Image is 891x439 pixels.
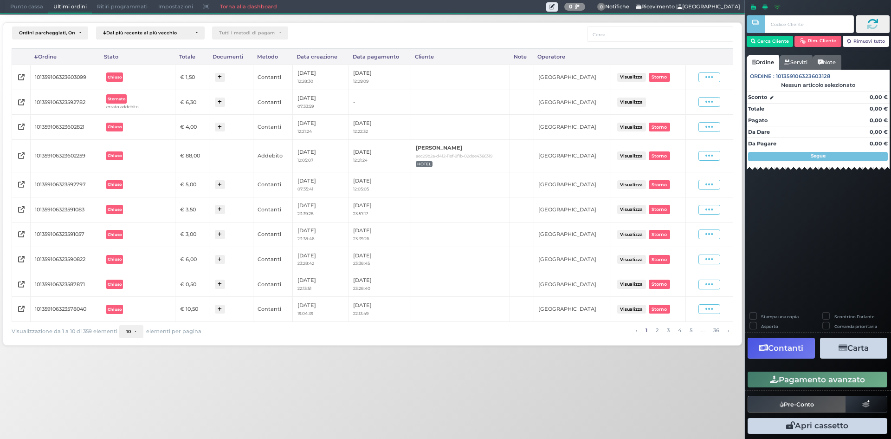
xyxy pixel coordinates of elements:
td: 101359106323590822 [30,247,100,272]
b: Stornato [108,97,125,101]
span: Ordine : [750,72,775,80]
button: Visualizza [617,255,646,264]
td: 101359106323591083 [30,197,100,222]
button: Storno [649,255,670,264]
button: Storno [649,205,670,214]
button: Pre-Conto [748,396,846,413]
a: alla pagina 4 [675,325,684,335]
button: Cerca Cliente [747,36,794,47]
td: 101359106323587871 [30,272,100,297]
td: Contanti [253,297,292,322]
button: Carta [820,338,887,359]
small: 07:33:59 [297,104,314,109]
button: Ordini parcheggiati, Ordini aperti, Ordini chiusi [12,26,88,39]
td: Contanti [253,247,292,272]
button: Visualizza [617,151,646,160]
td: [DATE] [293,65,349,90]
div: Operatore [534,49,611,65]
button: Storno [649,180,670,189]
td: [GEOGRAPHIC_DATA] [534,172,611,197]
td: € 4,00 [175,115,209,140]
button: Visualizza [617,305,646,314]
small: 23:39:28 [297,211,314,216]
div: Stato [100,49,175,65]
span: Visualizzazione da 1 a 10 di 359 elementi [12,326,117,337]
td: [DATE] [349,247,411,272]
button: Storno [649,230,670,239]
button: Storno [649,123,670,131]
td: Contanti [253,90,292,115]
td: [GEOGRAPHIC_DATA] [534,247,611,272]
small: 07:35:41 [297,186,313,191]
b: Chiuso [108,257,122,262]
b: Chiuso [108,207,122,212]
strong: Da Dare [748,129,770,135]
button: Apri cassetto [748,418,887,434]
strong: 0,00 € [870,129,888,135]
td: [GEOGRAPHIC_DATA] [534,90,611,115]
td: Contanti [253,65,292,90]
td: [DATE] [293,247,349,272]
td: Contanti [253,222,292,247]
td: [DATE] [349,297,411,322]
td: € 5,00 [175,172,209,197]
td: [GEOGRAPHIC_DATA] [534,197,611,222]
small: 22:13:51 [297,286,311,291]
small: 19:04:39 [297,311,313,316]
b: Chiuso [108,124,122,129]
a: alla pagina 3 [664,325,672,335]
td: [DATE] [349,65,411,90]
span: Punto cassa [5,0,48,13]
td: [GEOGRAPHIC_DATA] [534,115,611,140]
button: Storno [649,151,670,160]
td: [DATE] [349,272,411,297]
td: Addebito [253,139,292,172]
td: € 10,50 [175,297,209,322]
td: [GEOGRAPHIC_DATA] [534,139,611,172]
button: Visualizza [617,280,646,288]
button: Visualizza [617,123,646,131]
a: alla pagina 36 [710,325,722,335]
b: Chiuso [108,282,122,287]
strong: Da Pagare [748,140,776,147]
input: Codice Cliente [765,15,853,33]
div: #Ordine [30,49,100,65]
td: [DATE] [349,197,411,222]
button: Visualizza [617,98,646,106]
a: Torna alla dashboard [214,0,282,13]
label: Asporto [761,323,778,329]
td: € 3,00 [175,222,209,247]
b: Chiuso [108,153,122,158]
a: pagina successiva [725,325,731,335]
strong: Totale [748,105,764,112]
td: Contanti [253,197,292,222]
div: Metodo [253,49,292,65]
button: Visualizza [617,73,646,82]
button: Dal più recente al più vecchio [96,26,205,39]
b: Chiuso [108,307,122,312]
div: Data creazione [293,49,349,65]
button: Pagamento avanzato [748,372,887,387]
div: Data pagamento [349,49,411,65]
td: [DATE] [349,115,411,140]
span: 0 [597,3,606,11]
td: [GEOGRAPHIC_DATA] [534,297,611,322]
strong: Sconto [748,93,767,101]
td: Contanti [253,172,292,197]
button: Rimuovi tutto [843,36,890,47]
b: Chiuso [108,232,122,237]
a: pagina precedente [633,325,639,335]
small: 23:57:17 [353,211,368,216]
td: [DATE] [349,222,411,247]
small: 23:28:42 [297,261,314,266]
td: € 0,50 [175,272,209,297]
b: Chiuso [108,182,122,187]
td: [DATE] [293,172,349,197]
input: Cerca [587,26,733,42]
small: 12:05:05 [353,186,369,191]
label: Stampa una copia [761,314,799,320]
td: [DATE] [293,90,349,115]
button: Storno [649,73,670,82]
td: Contanti [253,272,292,297]
span: Ritiri programmati [92,0,153,13]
